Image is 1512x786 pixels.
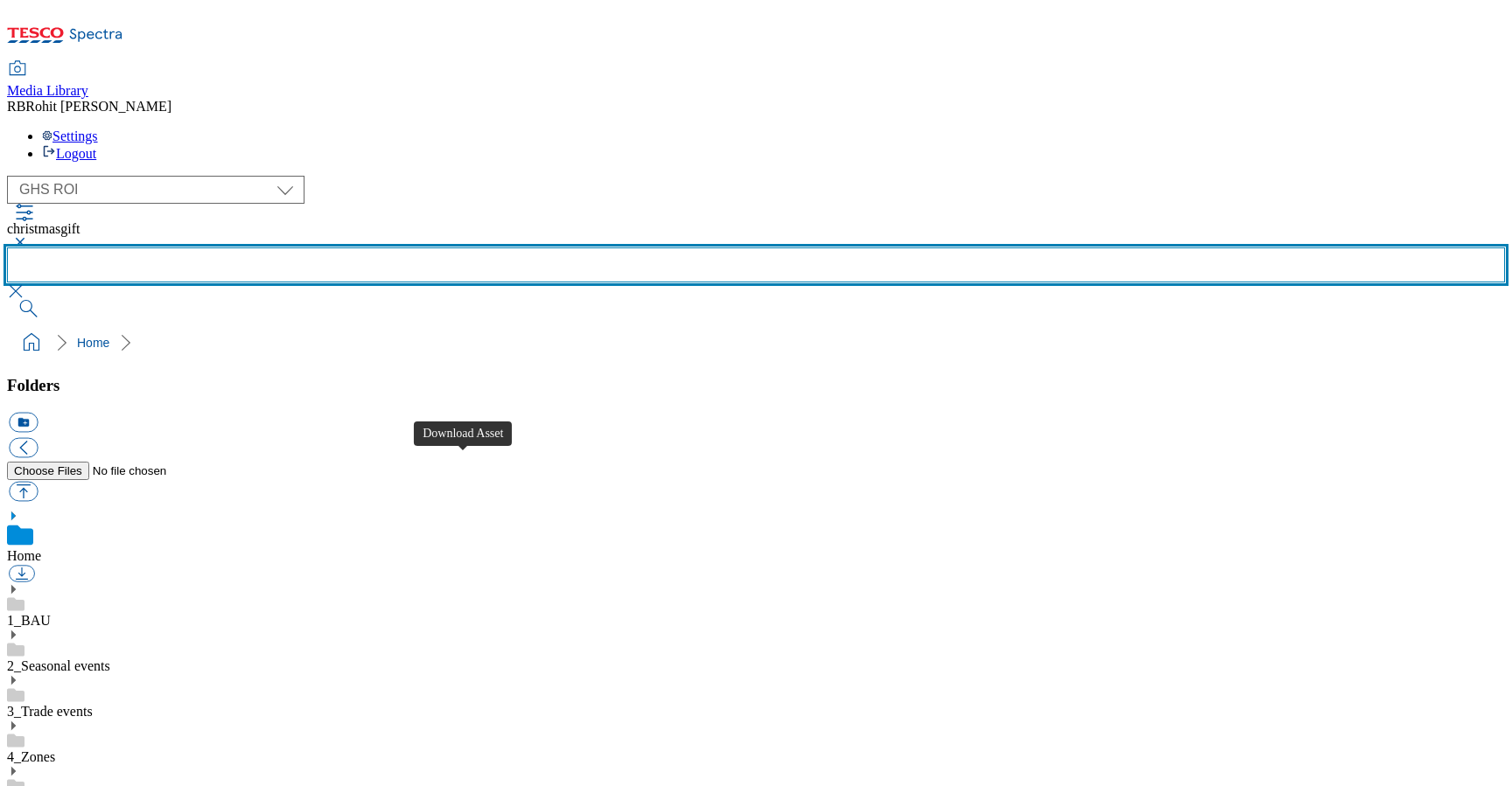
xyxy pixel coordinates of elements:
a: 1_BAU [7,613,51,628]
a: Home [77,336,109,350]
span: Rohit [PERSON_NAME] [25,99,171,114]
a: 3_Trade events [7,704,93,719]
a: home [17,329,45,357]
a: 4_Zones [7,749,55,764]
span: Media Library [7,83,88,98]
h3: Folders [7,376,1505,395]
a: 2_Seasonal events [7,658,110,673]
a: Media Library [7,62,88,99]
a: Settings [42,129,98,143]
a: Home [7,548,41,563]
span: RB [7,99,25,114]
a: Logout [42,146,96,161]
nav: breadcrumb [7,326,1505,359]
span: christmasgift [7,221,80,236]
